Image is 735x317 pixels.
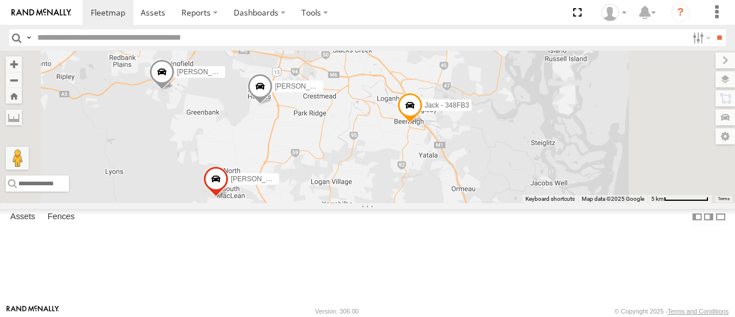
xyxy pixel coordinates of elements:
button: Drag Pegman onto the map to open Street View [6,147,29,170]
label: Measure [6,109,22,125]
span: Map data ©2025 Google [582,196,644,202]
button: Zoom in [6,56,22,72]
span: 5 km [651,196,664,202]
div: © Copyright 2025 - [614,308,729,315]
span: [PERSON_NAME] - 347FB3 [275,83,362,91]
label: Dock Summary Table to the Left [691,209,703,226]
i: ? [671,3,690,22]
label: Search Query [24,29,33,46]
label: Map Settings [715,128,735,144]
button: Keyboard shortcuts [525,195,575,203]
span: [PERSON_NAME] B - Corolla Hatch [177,68,288,77]
div: Marco DiBenedetto [597,4,630,21]
img: rand-logo.svg [11,9,71,17]
label: Fences [42,209,80,226]
button: Map Scale: 5 km per 74 pixels [648,195,712,203]
span: [PERSON_NAME] 366JK9 - Corolla Hatch [231,175,361,184]
a: Visit our Website [6,305,59,317]
a: Terms [718,196,730,201]
label: Assets [5,209,41,226]
span: Jack - 348FB3 [425,101,469,109]
a: Terms and Conditions [668,308,729,315]
div: Version: 306.00 [315,308,359,315]
button: Zoom out [6,72,22,88]
label: Dock Summary Table to the Right [703,209,714,226]
button: Zoom Home [6,88,22,104]
label: Hide Summary Table [715,209,726,226]
label: Search Filter Options [688,29,713,46]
